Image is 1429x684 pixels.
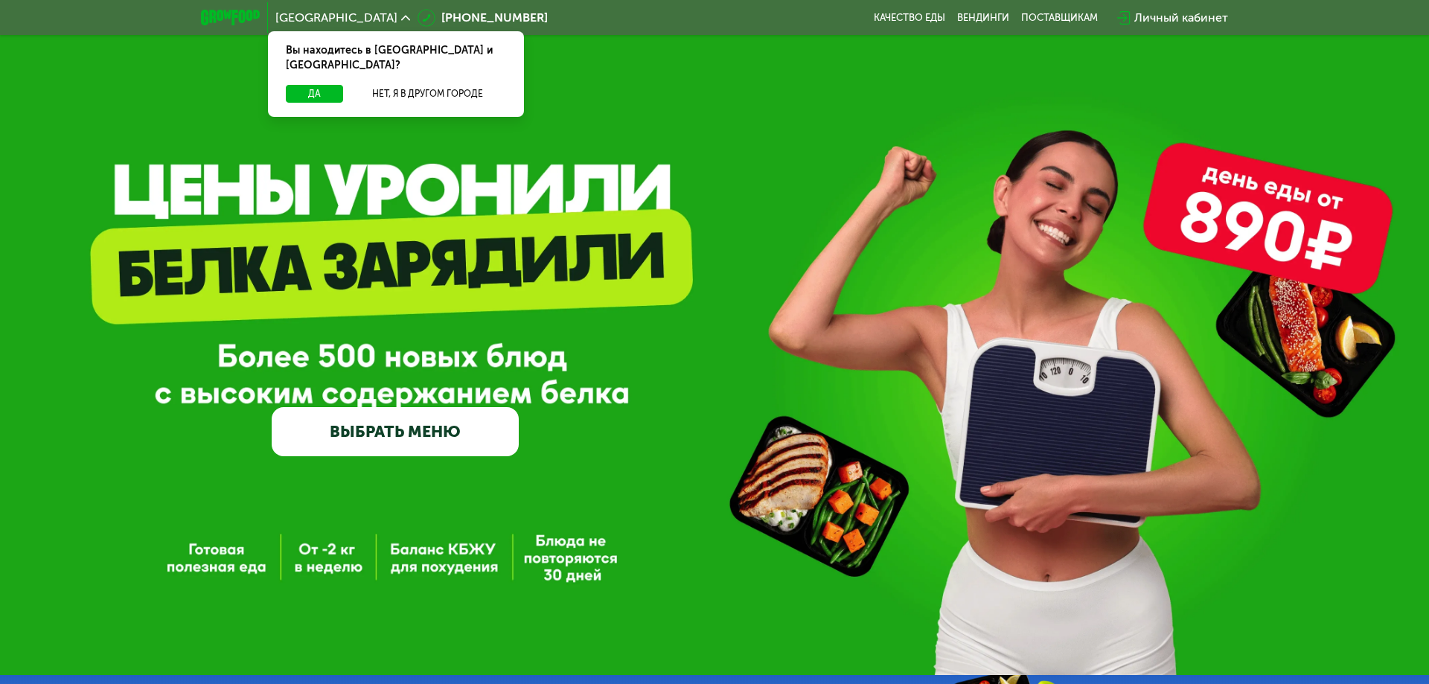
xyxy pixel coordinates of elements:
[957,12,1009,24] a: Вендинги
[286,85,343,103] button: Да
[1021,12,1098,24] div: поставщикам
[349,85,506,103] button: Нет, я в другом городе
[1134,9,1228,27] div: Личный кабинет
[418,9,548,27] a: [PHONE_NUMBER]
[268,31,524,85] div: Вы находитесь в [GEOGRAPHIC_DATA] и [GEOGRAPHIC_DATA]?
[272,407,519,457] a: ВЫБРАТЬ МЕНЮ
[874,12,945,24] a: Качество еды
[275,12,397,24] span: [GEOGRAPHIC_DATA]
